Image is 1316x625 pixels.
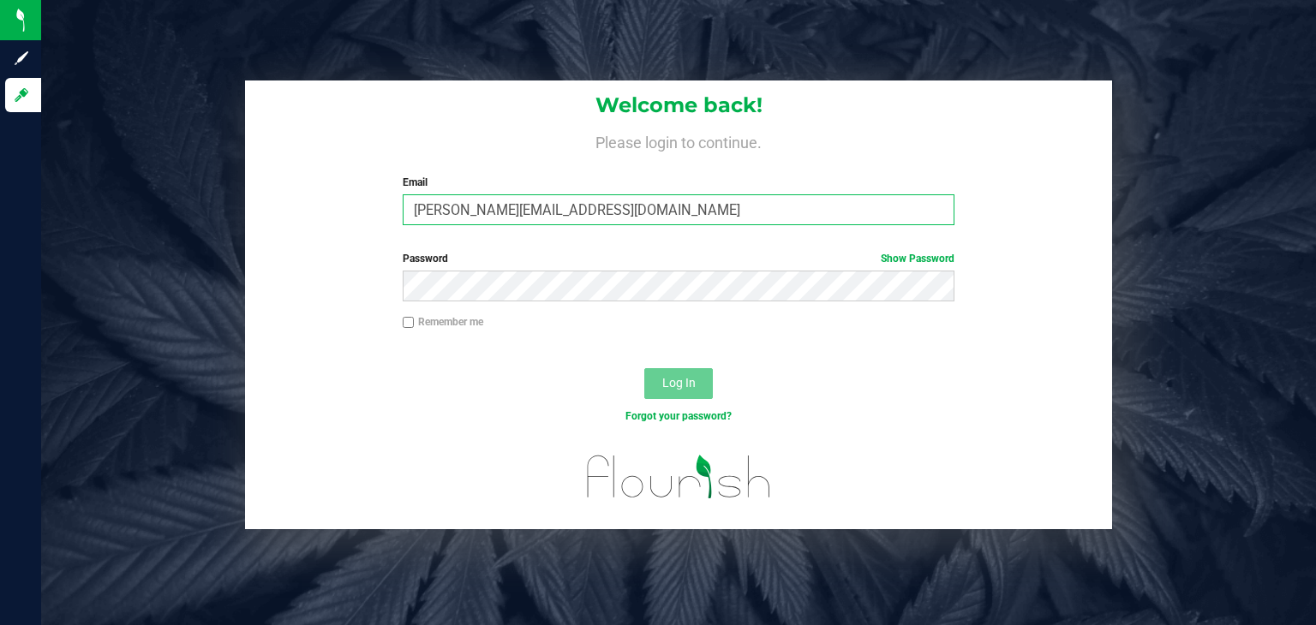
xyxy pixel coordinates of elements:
a: Show Password [881,253,954,265]
h1: Welcome back! [245,94,1112,116]
h4: Please login to continue. [245,130,1112,151]
img: flourish_logo.svg [571,442,787,511]
label: Remember me [403,314,483,330]
inline-svg: Log in [13,86,30,104]
input: Remember me [403,317,415,329]
span: Password [403,253,448,265]
button: Log In [644,368,713,399]
a: Forgot your password? [625,410,732,422]
inline-svg: Sign up [13,50,30,67]
label: Email [403,175,955,190]
span: Log In [662,376,696,390]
